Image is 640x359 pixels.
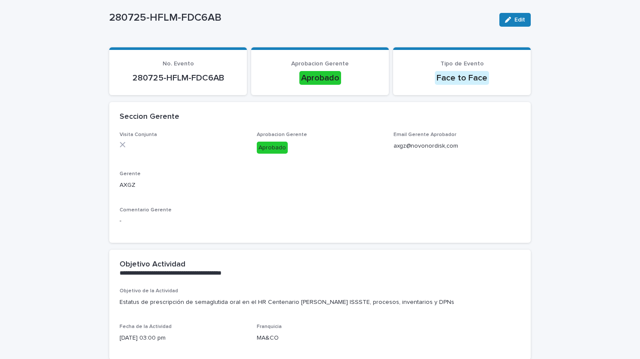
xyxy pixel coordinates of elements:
[163,61,194,67] span: No. Evento
[257,324,282,329] span: Franquicia
[120,181,246,190] p: AXGZ
[120,217,520,226] p: -
[120,112,179,122] h2: Seccion Gerente
[120,288,178,294] span: Objetivo de la Actividad
[120,73,237,83] p: 280725-HFLM-FDC6AB
[120,324,172,329] span: Fecha de la Actividad
[514,17,525,23] span: Edit
[394,142,520,151] p: axgz@novonordisk,com
[120,334,246,343] p: [DATE] 03:00 pm
[440,61,484,67] span: Tipo de Evento
[120,207,172,213] span: Comentario Gerente
[257,132,307,137] span: Aprobacion Gerente
[499,13,531,27] button: Edit
[120,260,185,269] h2: Objetivo Actividad
[394,132,456,137] span: Email Gerente Aprobador
[257,334,384,343] p: MA&CO
[120,298,520,307] p: Estatus de prescripción de semaglutida oral en el HR Centenario [PERSON_NAME] ISSSTE, procesos, i...
[291,61,349,67] span: Aprobacion Gerente
[120,171,141,176] span: Gerente
[299,71,341,85] div: Aprobado
[120,132,157,137] span: Visita Conjunta
[109,12,492,24] p: 280725-HFLM-FDC6AB
[435,71,489,85] div: Face to Face
[257,142,288,154] div: Aprobado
